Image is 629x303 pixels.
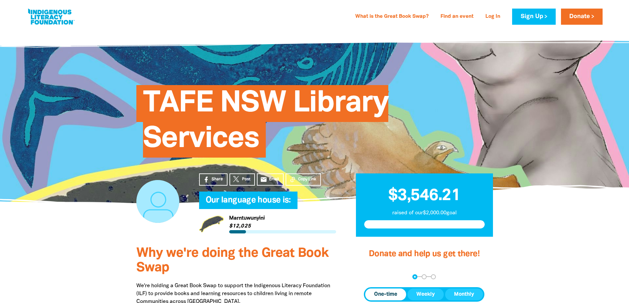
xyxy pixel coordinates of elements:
[416,290,435,298] span: Weekly
[212,176,223,182] span: Share
[199,202,336,206] h6: My Team
[351,12,433,22] a: What is the Great Book Swap?
[481,12,504,22] a: Log In
[561,9,603,25] a: Donate
[388,188,460,203] span: $3,546.21
[199,173,227,186] a: Share
[437,12,477,22] a: Find an event
[454,290,474,298] span: Monthly
[412,274,417,279] button: Navigate to step 1 of 3 to enter your donation amount
[364,287,484,302] div: Donation frequency
[407,288,444,300] button: Weekly
[364,209,485,217] p: raised of our $2,000.00 goal
[229,173,255,186] a: Post
[260,176,267,183] i: email
[369,250,480,258] span: Donate and help us get there!
[269,176,279,182] span: Email
[512,9,555,25] a: Sign Up
[136,247,329,274] span: Why we're doing the Great Book Swap
[431,274,436,279] button: Navigate to step 3 of 3 to enter your payment details
[143,90,388,158] span: TAFE NSW Library Services
[257,173,284,186] a: emailEmail
[422,274,427,279] button: Navigate to step 2 of 3 to enter your details
[206,197,291,209] span: Our language house is:
[242,176,250,182] span: Post
[298,176,316,182] span: Copy Link
[374,290,397,298] span: One-time
[365,288,406,300] button: One-time
[286,173,321,186] button: Copy Link
[445,288,483,300] button: Monthly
